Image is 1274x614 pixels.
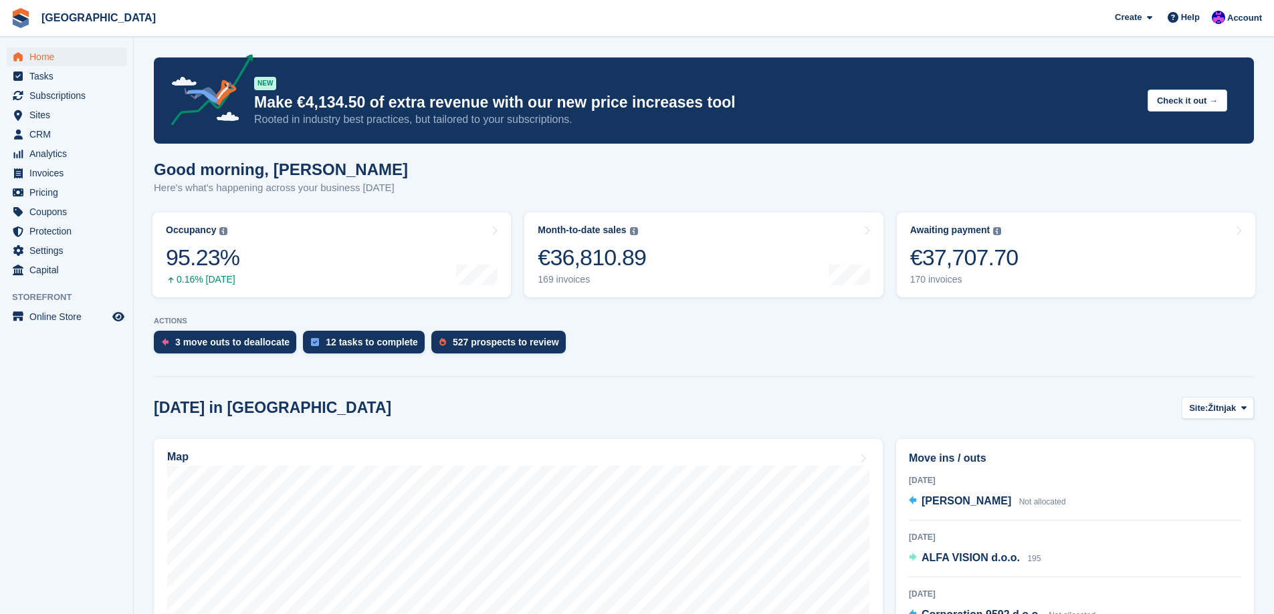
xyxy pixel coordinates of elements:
[922,552,1020,563] span: ALFA VISION d.o.o.
[326,337,418,347] div: 12 tasks to complete
[7,183,126,202] a: menu
[29,241,110,260] span: Settings
[154,160,408,178] h1: Good morning, [PERSON_NAME]
[160,54,253,130] img: price-adjustments-announcement-icon-8257ccfd72463d97f412b2fc003d46551f7dbcb40ab6d574587a9cd5c0d94...
[7,47,126,66] a: menu
[11,8,31,28] img: stora-icon-8386f47178a22dfd0bd8f6a31ec36ba5ce8667c1dd55bd0f319d3a0aa187defe.svg
[909,474,1241,486] div: [DATE]
[29,183,110,202] span: Pricing
[909,531,1241,543] div: [DATE]
[36,7,161,29] a: [GEOGRAPHIC_DATA]
[29,67,110,86] span: Tasks
[453,337,559,347] div: 527 prospects to review
[154,180,408,196] p: Here's what's happening across your business [DATE]
[29,125,110,144] span: CRM
[29,307,110,326] span: Online Store
[630,227,638,235] img: icon-info-grey-7440780725fd019a000dd9b08b2336e03edf1995a4989e88bcd33f0948082b44.svg
[1189,402,1208,415] span: Site:
[29,106,110,124] span: Sites
[29,144,110,163] span: Analytics
[152,212,511,297] a: Occupancy 95.23% 0.16% [DATE]
[7,241,126,260] a: menu
[1019,497,1066,506] span: Not allocated
[1027,554,1041,563] span: 195
[1182,397,1254,419] button: Site: Žitnjak
[29,164,110,182] span: Invoices
[311,338,319,346] img: task-75834270c22a3079a89374b754ae025e5fb1db73e45f91037f5363f120a921f8.svg
[1208,402,1236,415] span: Žitnjak
[7,222,126,241] a: menu
[538,224,626,236] div: Month-to-date sales
[910,244,1019,271] div: €37,707.70
[431,331,572,360] a: 527 prospects to review
[154,317,1254,325] p: ACTIONS
[175,337,290,347] div: 3 move outs to deallocate
[897,212,1255,297] a: Awaiting payment €37,707.70 170 invoices
[29,86,110,105] span: Subscriptions
[254,112,1137,127] p: Rooted in industry best practices, but tailored to your subscriptions.
[1181,11,1200,24] span: Help
[29,222,110,241] span: Protection
[29,261,110,279] span: Capital
[154,399,391,417] h2: [DATE] in [GEOGRAPHIC_DATA]
[909,588,1241,600] div: [DATE]
[254,77,276,90] div: NEW
[538,244,646,271] div: €36,810.89
[29,47,110,66] span: Home
[7,125,126,144] a: menu
[909,450,1241,466] h2: Move ins / outs
[110,309,126,325] a: Preview store
[29,202,110,221] span: Coupons
[7,261,126,279] a: menu
[1148,90,1227,112] button: Check it out →
[524,212,883,297] a: Month-to-date sales €36,810.89 169 invoices
[167,451,189,463] h2: Map
[7,307,126,326] a: menu
[12,291,133,304] span: Storefront
[162,338,169,346] img: move_outs_to_deallocate_icon-f764333ba52eb49d3ac5e1228854f67142a1ed5810a6f6cc68b1a99e826820c5.svg
[909,493,1066,510] a: [PERSON_NAME] Not allocated
[166,244,239,271] div: 95.23%
[7,202,126,221] a: menu
[7,67,126,86] a: menu
[154,331,303,360] a: 3 move outs to deallocate
[1115,11,1142,24] span: Create
[910,224,990,236] div: Awaiting payment
[7,164,126,182] a: menu
[910,274,1019,285] div: 170 invoices
[922,495,1011,506] span: [PERSON_NAME]
[538,274,646,285] div: 169 invoices
[7,144,126,163] a: menu
[254,93,1137,112] p: Make €4,134.50 of extra revenue with our new price increases tool
[7,86,126,105] a: menu
[166,224,216,236] div: Occupancy
[1227,11,1262,25] span: Account
[1212,11,1225,24] img: Ivan Gačić
[219,227,227,235] img: icon-info-grey-7440780725fd019a000dd9b08b2336e03edf1995a4989e88bcd33f0948082b44.svg
[439,338,446,346] img: prospect-51fa495bee0391a8d652442698ab0144808aea92771e9ea1ae160a38d050c398.svg
[909,550,1041,567] a: ALFA VISION d.o.o. 195
[7,106,126,124] a: menu
[166,274,239,285] div: 0.16% [DATE]
[993,227,1001,235] img: icon-info-grey-7440780725fd019a000dd9b08b2336e03edf1995a4989e88bcd33f0948082b44.svg
[303,331,431,360] a: 12 tasks to complete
